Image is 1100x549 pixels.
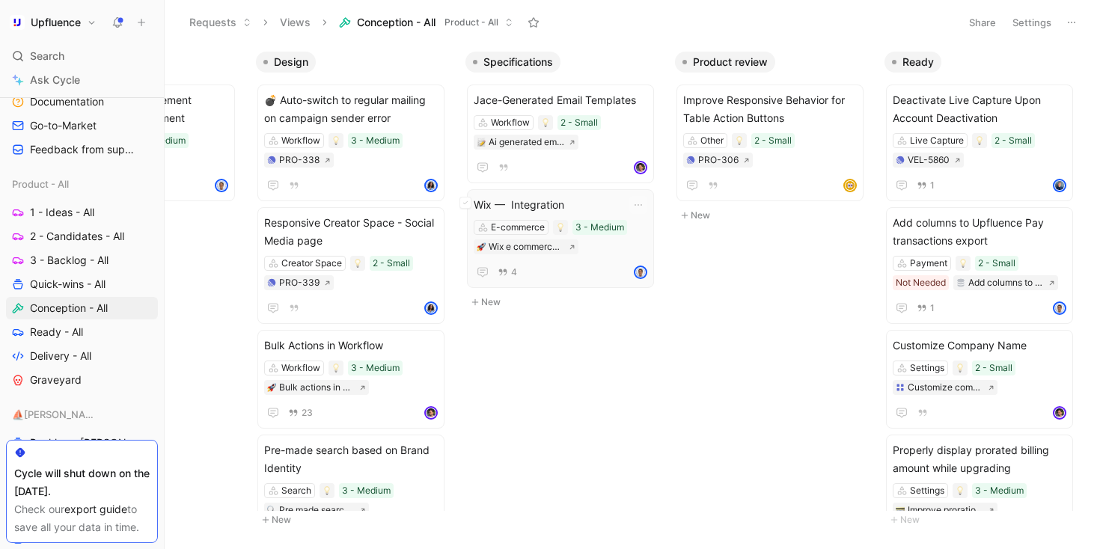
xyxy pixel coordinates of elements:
[351,361,400,375] div: 3 - Medium
[6,173,158,195] div: Product - All
[675,52,775,73] button: Product review
[732,133,747,148] div: 💡
[323,486,331,495] img: 💡
[256,511,453,529] button: New
[700,133,724,148] div: Other
[956,364,965,372] img: 💡
[465,293,663,311] button: New
[285,405,316,421] button: 23
[908,153,950,168] div: VEL-5860
[281,133,320,148] div: Workflow
[329,133,343,148] div: 💡
[6,369,158,391] a: Graveyard
[467,85,654,183] a: Jace-Generated Email TemplatesWorkflow2 - Small📝Ai generated email templatesavatar
[910,133,964,148] div: Live Capture
[426,408,436,418] img: avatar
[6,273,158,295] a: Quick-wins - All
[884,511,1082,529] button: New
[886,85,1073,201] a: Deactivate Live Capture Upon Account DeactivationLive Capture2 - SmallVEL-58601avatar
[256,52,316,73] button: Design
[331,136,340,145] img: 💡
[754,133,792,148] div: 2 - Small
[553,220,568,235] div: 💡
[30,47,64,65] span: Search
[693,55,768,70] span: Product review
[444,15,498,30] span: Product - All
[908,380,983,395] div: Customize company name
[914,300,938,316] button: 1
[953,361,968,375] div: 💡
[264,441,438,477] span: Pre-made search based on Brand Identity
[6,114,158,137] a: Go-to-Market
[886,207,1073,324] a: Add columns to Upfluence Pay transactions exportPayment2 - SmallNot NeededAdd columns to upfluenc...
[30,253,109,268] span: 3 - Backlog - All
[1006,12,1058,33] button: Settings
[183,11,258,34] button: Requests
[560,115,598,130] div: 2 - Small
[331,364,340,372] img: 💡
[489,135,564,150] div: Ai generated email templates
[511,268,517,277] span: 4
[676,85,864,201] a: Improve Responsive Behavior for Table Action ButtonsOther2 - SmallPRO-306avatar
[12,177,69,191] span: Product - All
[675,206,873,224] button: New
[975,136,984,145] img: 💡
[459,45,669,319] div: SpecificationsNew
[30,94,104,109] span: Documentation
[12,407,97,422] span: ⛵️[PERSON_NAME]
[279,275,320,290] div: PRO-339
[1054,180,1065,191] img: avatar
[886,330,1073,429] a: Customize Company NameSettings2 - SmallCustomize company nameavatar
[556,223,565,232] img: 💡
[541,118,550,127] img: 💡
[281,483,311,498] div: Search
[6,12,100,33] button: UpfluenceUpfluence
[426,180,436,191] img: avatar
[483,55,553,70] span: Specifications
[956,486,965,495] img: 💡
[959,259,968,268] img: 💡
[64,503,127,515] a: export guide
[879,45,1088,536] div: ReadyNew
[6,138,158,161] a: Feedback from support
[30,435,140,450] span: Backlog - [PERSON_NAME]
[351,133,400,148] div: 3 - Medium
[477,138,486,147] img: 📝
[267,506,276,515] img: 🔍
[6,45,158,67] div: Search
[257,85,444,201] a: 💣 Auto-switch to regular mailing on campaign sender errorWorkflow3 - MediumPRO-338avatar
[6,225,158,248] a: 2 - Candidates - All
[373,256,410,271] div: 2 - Small
[332,11,520,34] button: Conception - AllProduct - All
[1054,408,1065,418] img: avatar
[31,16,81,29] h1: Upfluence
[30,301,108,316] span: Conception - All
[6,249,158,272] a: 3 - Backlog - All
[908,503,983,518] div: Improve proration display while upgrading [DATE] plan
[264,214,438,250] span: Responsive Creator Space - Social Media page
[968,275,1044,290] div: Add columns to upfluence pay transactions export
[467,189,654,288] a: Wix — IntegrationE-commerce3 - Medium🚀Wix e commerce integration4avatar
[956,256,971,271] div: 💡
[896,506,905,515] img: 💳
[302,408,313,417] span: 23
[30,229,124,244] span: 2 - Candidates - All
[329,361,343,375] div: 💡
[30,349,91,364] span: Delivery - All
[489,239,564,254] div: Wix e commerce integration
[6,91,158,113] a: Documentation
[6,321,158,343] a: Ready - All
[975,483,1024,498] div: 3 - Medium
[342,483,391,498] div: 3 - Medium
[683,91,857,127] span: Improve Responsive Behavior for Table Action Buttons
[14,500,150,536] div: Check our to save all your data in time.
[910,361,944,375] div: Settings
[264,337,438,355] span: Bulk Actions in Workflow
[353,259,362,268] img: 💡
[426,303,436,313] img: avatar
[893,91,1066,127] span: Deactivate Live Capture Upon Account Deactivation
[975,361,1012,375] div: 2 - Small
[30,277,106,292] span: Quick-wins - All
[465,52,560,73] button: Specifications
[279,153,320,168] div: PRO-338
